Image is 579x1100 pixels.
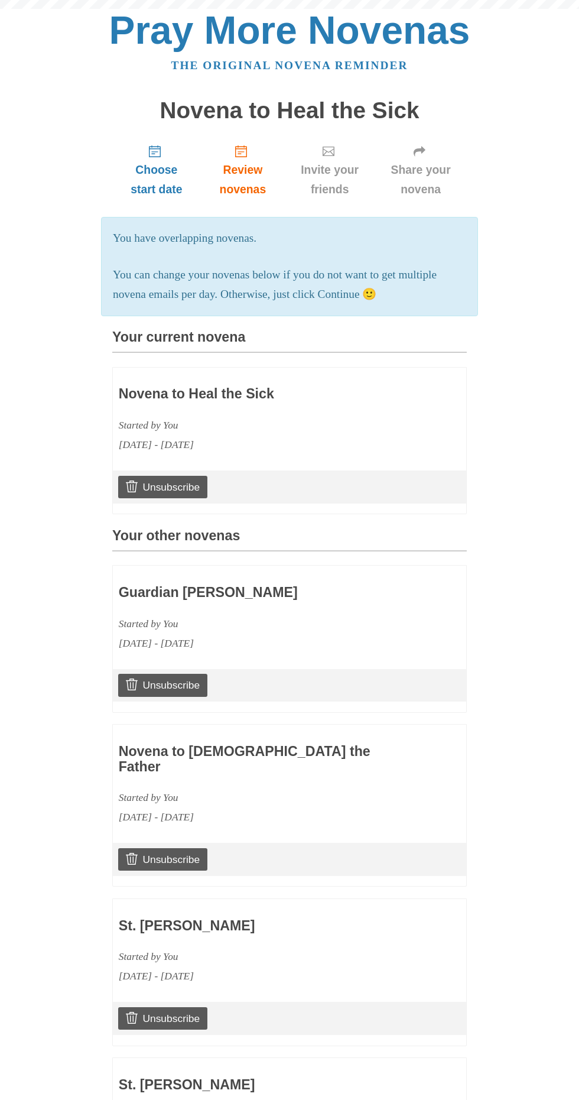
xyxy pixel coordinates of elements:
[386,160,455,199] span: Share your novena
[113,229,466,248] p: You have overlapping novenas.
[119,585,392,601] h3: Guardian [PERSON_NAME]
[119,788,392,807] div: Started by You
[112,98,467,124] h1: Novena to Heal the Sick
[119,1078,392,1093] h3: St. [PERSON_NAME]
[285,135,375,205] a: Invite your friends
[119,919,392,934] h3: St. [PERSON_NAME]
[124,160,189,199] span: Choose start date
[297,160,363,199] span: Invite your friends
[119,807,392,827] div: [DATE] - [DATE]
[118,476,207,498] a: Unsubscribe
[112,528,467,551] h3: Your other novenas
[171,59,408,72] a: The original novena reminder
[118,1007,207,1030] a: Unsubscribe
[119,614,392,634] div: Started by You
[118,848,207,871] a: Unsubscribe
[213,160,273,199] span: Review novenas
[113,265,466,304] p: You can change your novenas below if you do not want to get multiple novena emails per day. Other...
[112,330,467,353] h3: Your current novena
[118,674,207,696] a: Unsubscribe
[109,8,470,52] a: Pray More Novenas
[119,966,392,986] div: [DATE] - [DATE]
[201,135,285,205] a: Review novenas
[375,135,467,205] a: Share your novena
[119,435,392,455] div: [DATE] - [DATE]
[119,634,392,653] div: [DATE] - [DATE]
[119,947,392,966] div: Started by You
[112,135,201,205] a: Choose start date
[119,744,392,774] h3: Novena to [DEMOGRAPHIC_DATA] the Father
[119,416,392,435] div: Started by You
[119,387,392,402] h3: Novena to Heal the Sick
